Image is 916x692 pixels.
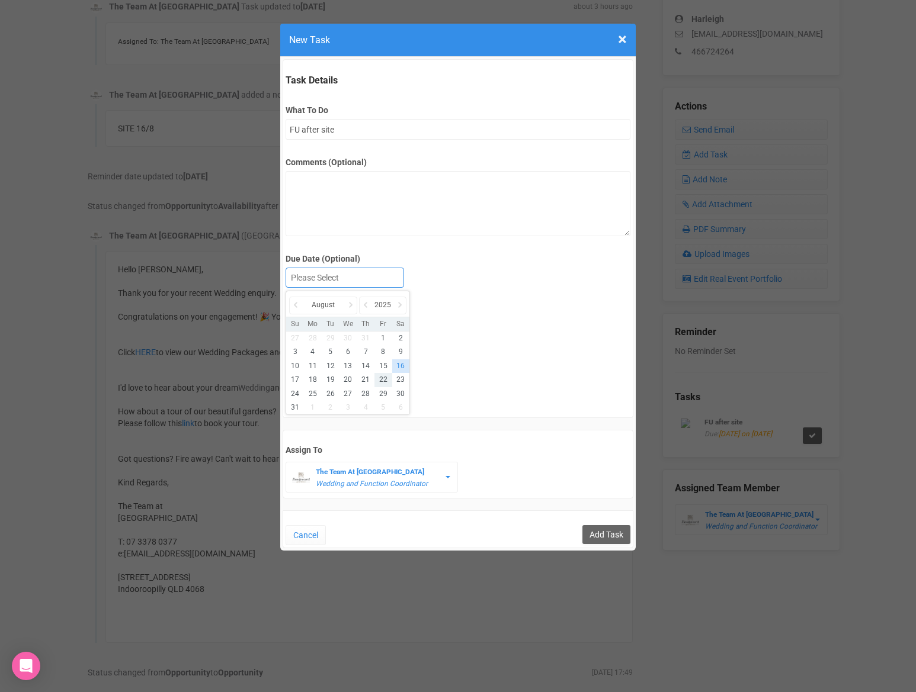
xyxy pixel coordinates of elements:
[374,373,392,387] li: 22
[339,373,357,387] li: 20
[357,319,374,329] li: Th
[304,345,322,359] li: 4
[304,331,322,345] li: 28
[357,359,374,373] li: 14
[374,319,392,329] li: Fr
[618,30,627,49] span: ×
[304,373,322,387] li: 18
[286,74,630,88] legend: Task Details
[304,387,322,401] li: 25
[339,401,357,414] li: 3
[374,387,392,401] li: 29
[286,104,630,116] label: What To Do
[292,469,310,487] img: BGLogo.jpg
[322,373,340,387] li: 19
[357,345,374,359] li: 7
[582,525,630,544] input: Add Task
[286,401,304,414] li: 31
[339,319,357,329] li: We
[374,359,392,373] li: 15
[322,345,340,359] li: 5
[286,331,304,345] li: 27
[339,387,357,401] li: 27
[392,345,410,359] li: 9
[286,373,304,387] li: 17
[286,319,304,329] li: Su
[12,652,40,680] div: Open Intercom Messenger
[374,401,392,414] li: 5
[357,401,374,414] li: 4
[316,468,424,476] strong: The Team At [GEOGRAPHIC_DATA]
[286,359,304,373] li: 10
[304,359,322,373] li: 11
[357,331,374,345] li: 31
[322,401,340,414] li: 2
[339,359,357,373] li: 13
[286,444,630,456] label: Assign To
[374,331,392,345] li: 1
[322,387,340,401] li: 26
[286,253,630,265] label: Due Date (Optional)
[339,331,357,345] li: 30
[392,319,410,329] li: Sa
[374,345,392,359] li: 8
[286,345,304,359] li: 3
[357,387,374,401] li: 28
[374,300,391,310] span: 2025
[322,331,340,345] li: 29
[392,331,410,345] li: 2
[392,359,410,373] li: 16
[286,387,304,401] li: 24
[286,525,326,545] button: Cancel
[312,300,335,310] span: August
[339,345,357,359] li: 6
[286,156,630,168] label: Comments (Optional)
[392,401,410,414] li: 6
[316,479,428,488] em: Wedding and Function Coordinator
[322,359,340,373] li: 12
[322,319,340,329] li: Tu
[392,373,410,387] li: 23
[289,33,627,47] h4: New Task
[304,401,322,414] li: 1
[392,387,410,401] li: 30
[304,319,322,329] li: Mo
[357,373,374,387] li: 21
